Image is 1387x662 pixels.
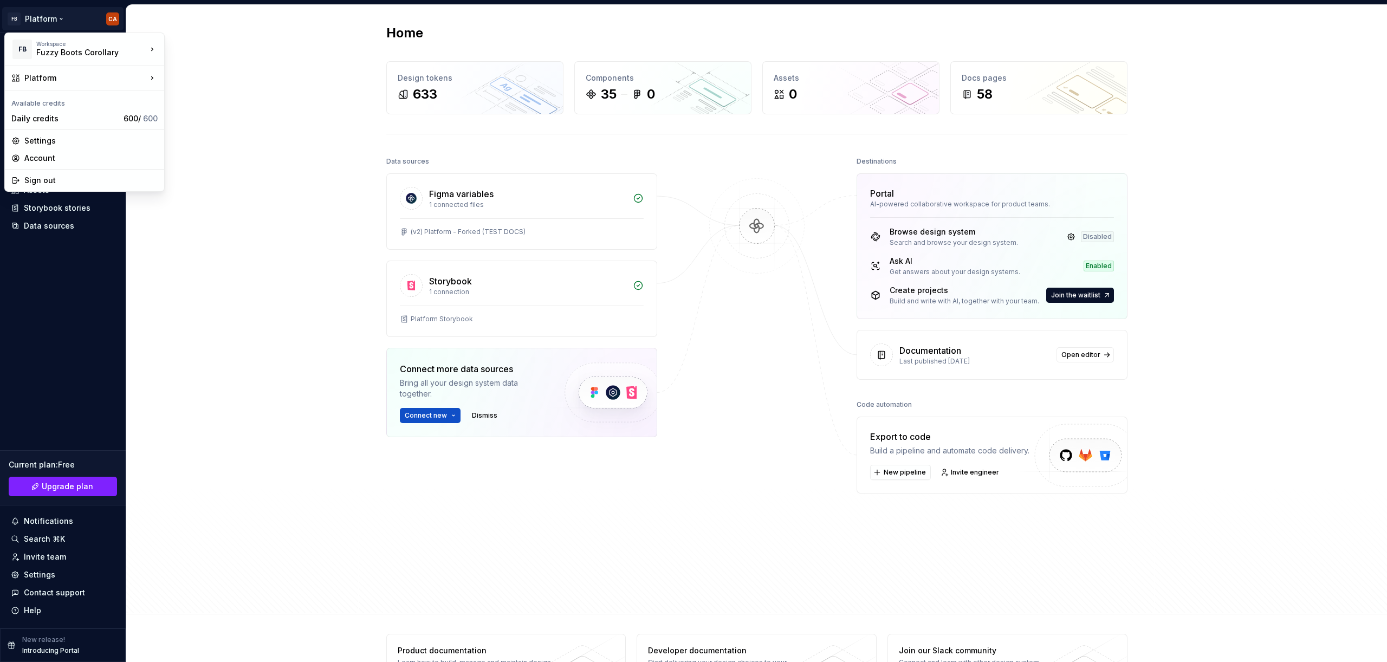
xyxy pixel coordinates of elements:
div: Fuzzy Boots Corollary [36,47,128,58]
div: Sign out [24,175,158,186]
div: Account [24,153,158,164]
div: Available credits [7,93,162,110]
div: Daily credits [11,113,119,124]
div: Settings [24,135,158,146]
div: Platform [24,73,147,83]
span: 600 / [124,114,158,123]
div: FB [12,40,32,59]
div: Workspace [36,41,147,47]
span: 600 [143,114,158,123]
